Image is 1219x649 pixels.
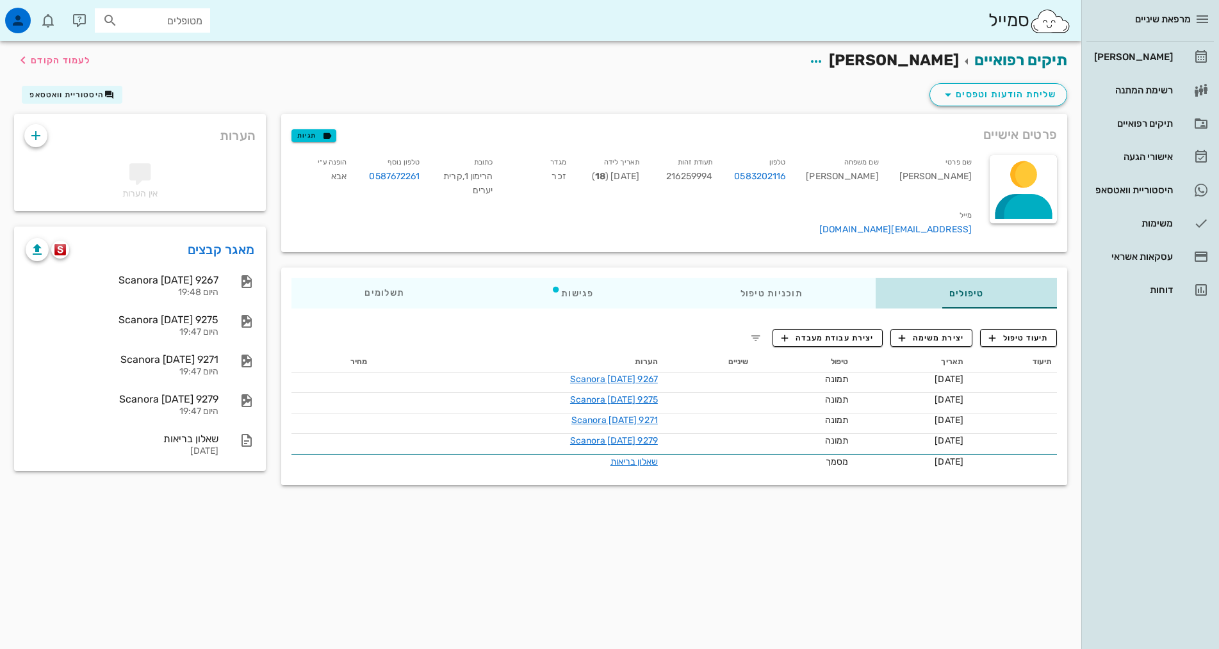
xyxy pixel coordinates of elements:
[678,158,712,166] small: תעודת זהות
[753,352,853,373] th: טיפול
[284,152,357,205] div: אבא
[1092,218,1173,228] div: משימות
[291,129,336,142] button: תגיות
[26,393,218,405] div: Scanora [DATE] 9279
[935,456,963,467] span: [DATE]
[819,224,972,235] a: [EMAIL_ADDRESS][DOMAIN_NAME]
[796,152,888,205] div: [PERSON_NAME]
[1086,42,1214,72] a: [PERSON_NAME]
[899,332,964,344] span: יצירת משימה
[38,10,45,18] span: תג
[945,158,972,166] small: שם פרטי
[595,171,605,182] strong: 18
[1086,108,1214,139] a: תיקים רפואיים
[1086,75,1214,106] a: רשימת המתנה
[983,124,1057,145] span: פרטים אישיים
[1086,175,1214,205] a: תגהיסטוריית וואטסאפ
[51,241,69,259] button: scanora logo
[974,51,1067,69] a: תיקים רפואיים
[773,329,882,347] button: יצירת עבודת מעבדה
[980,329,1057,347] button: תיעוד טיפול
[1086,208,1214,239] a: משימות
[1086,275,1214,305] a: דוחות
[829,51,959,69] span: [PERSON_NAME]
[1135,13,1191,25] span: מרפאת שיניים
[781,332,874,344] span: יצירת עבודת מעבדה
[26,314,218,326] div: Scanora [DATE] 9275
[364,289,404,298] span: תשלומים
[969,352,1057,373] th: תיעוד
[876,278,1057,308] div: טיפולים
[318,158,347,166] small: הופנה ע״י
[443,171,493,196] span: קרית יערים
[291,352,372,373] th: מחיר
[769,158,786,166] small: טלפון
[1092,118,1173,129] div: תיקים רפואיים
[474,158,493,166] small: כתובת
[935,374,963,385] span: [DATE]
[825,374,849,385] span: תמונה
[26,274,218,286] div: Scanora [DATE] 9267
[570,374,658,385] a: Scanora [DATE] 9267
[610,456,658,467] a: שאלון בריאות
[188,239,255,260] a: מאגר קבצים
[14,114,266,151] div: הערות
[1029,8,1071,34] img: SmileCloud logo
[1092,185,1173,195] div: היסטוריית וואטסאפ
[503,152,577,205] div: זכר
[31,55,90,66] span: לעמוד הקודם
[935,435,963,446] span: [DATE]
[122,188,158,199] span: אין הערות
[26,287,218,298] div: היום 19:48
[935,394,963,405] span: [DATE]
[667,278,876,308] div: תוכניות טיפול
[570,435,658,446] a: Scanora [DATE] 9279
[388,158,420,166] small: טלפון נוסף
[825,415,849,426] span: תמונה
[1092,285,1173,295] div: דוחות
[1092,52,1173,62] div: [PERSON_NAME]
[604,158,639,166] small: תאריך לידה
[825,394,849,405] span: תמונה
[15,49,90,72] button: לעמוד הקודם
[988,7,1071,35] div: סמייל
[26,433,218,445] div: שאלון בריאות
[826,456,848,467] span: מסמך
[26,446,218,457] div: [DATE]
[570,394,658,405] a: Scanora [DATE] 9275
[369,170,420,184] a: 0587672261
[844,158,879,166] small: שם משפחה
[889,152,982,205] div: [PERSON_NAME]
[26,367,218,378] div: היום 19:47
[666,171,712,182] span: 216259994
[825,435,849,446] span: תמונה
[26,406,218,417] div: היום 19:47
[550,158,566,166] small: מגדר
[890,329,973,347] button: יצירת משימה
[935,415,963,426] span: [DATE]
[989,332,1049,344] span: תיעוד טיפול
[1086,241,1214,272] a: עסקאות אשראי
[663,352,753,373] th: שיניים
[297,130,331,141] span: תגיות
[22,86,122,104] button: היסטוריית וואטסאפ
[29,90,104,99] span: היסטוריית וואטסאפ
[1092,85,1173,95] div: רשימת המתנה
[478,278,667,308] div: פגישות
[960,211,972,220] small: מייל
[372,352,663,373] th: הערות
[929,83,1067,106] button: שליחת הודעות וטפסים
[592,171,639,182] span: [DATE] ( )
[1092,152,1173,162] div: אישורי הגעה
[571,415,658,426] a: Scanora [DATE] 9271
[462,171,464,182] span: ,
[1086,141,1214,172] a: אישורי הגעה
[26,327,218,338] div: היום 19:47
[26,353,218,365] div: Scanora [DATE] 9271
[734,170,785,184] a: 0583202116
[54,244,67,255] img: scanora logo
[462,171,493,182] span: הרימון 1
[940,87,1056,102] span: שליחת הודעות וטפסים
[1092,252,1173,262] div: עסקאות אשראי
[853,352,969,373] th: תאריך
